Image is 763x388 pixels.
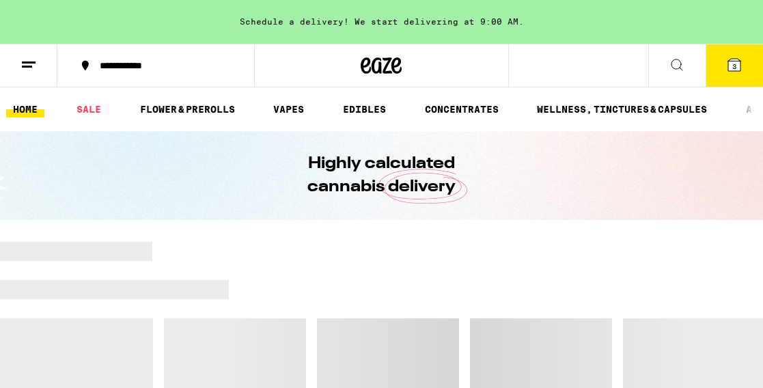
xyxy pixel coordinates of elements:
[418,101,505,117] a: CONCENTRATES
[530,101,714,117] a: WELLNESS, TINCTURES & CAPSULES
[70,101,108,117] a: SALE
[732,62,736,70] span: 3
[6,101,44,117] a: HOME
[266,101,311,117] a: VAPES
[269,152,495,199] h1: Highly calculated cannabis delivery
[706,44,763,87] button: 3
[336,101,393,117] a: EDIBLES
[133,101,242,117] a: FLOWER & PREROLLS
